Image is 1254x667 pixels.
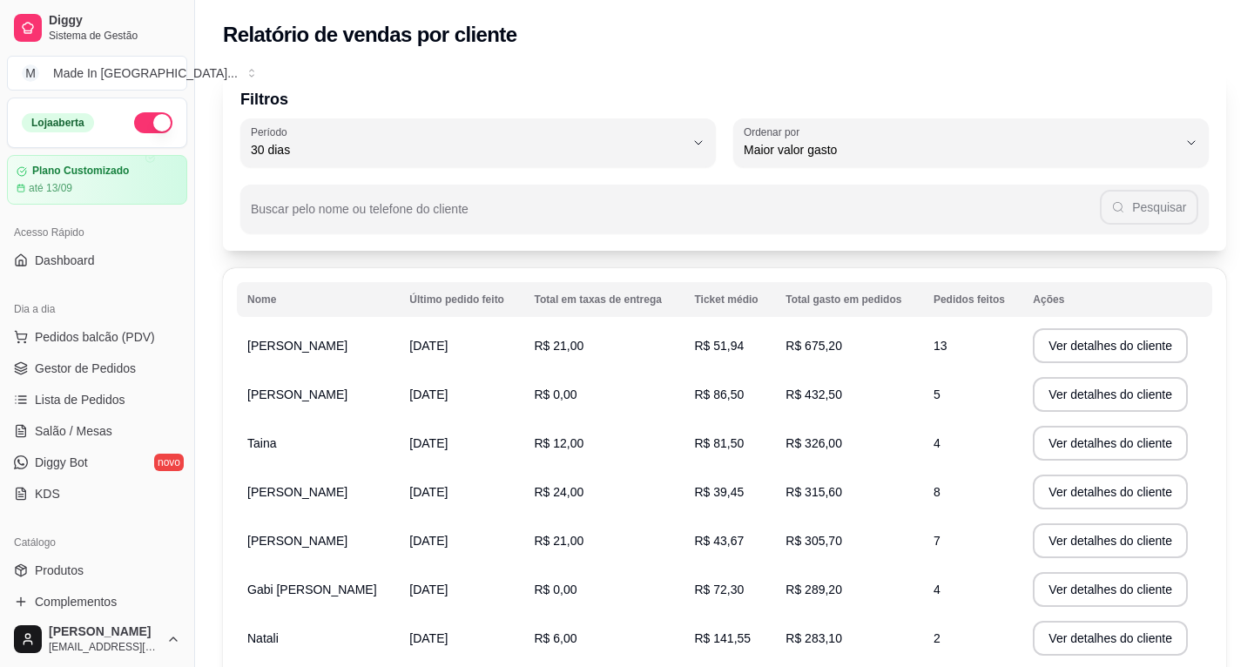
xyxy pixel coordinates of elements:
[247,436,276,450] span: Taina
[7,56,187,91] button: Select a team
[399,282,523,317] th: Último pedido feito
[35,454,88,471] span: Diggy Bot
[694,339,744,353] span: R$ 51,94
[1033,328,1188,363] button: Ver detalhes do cliente
[7,295,187,323] div: Dia a dia
[22,113,94,132] div: Loja aberta
[7,354,187,382] a: Gestor de Pedidos
[409,339,448,353] span: [DATE]
[7,556,187,584] a: Produtos
[1033,475,1188,509] button: Ver detalhes do cliente
[134,112,172,133] button: Alterar Status
[534,387,576,401] span: R$ 0,00
[684,282,775,317] th: Ticket médio
[785,339,842,353] span: R$ 675,20
[35,562,84,579] span: Produtos
[534,339,583,353] span: R$ 21,00
[29,181,72,195] article: até 13/09
[7,246,187,274] a: Dashboard
[251,207,1100,225] input: Buscar pelo nome ou telefone do cliente
[35,485,60,502] span: KDS
[7,219,187,246] div: Acesso Rápido
[49,624,159,640] span: [PERSON_NAME]
[534,631,576,645] span: R$ 6,00
[7,417,187,445] a: Salão / Mesas
[409,631,448,645] span: [DATE]
[409,534,448,548] span: [DATE]
[534,583,576,596] span: R$ 0,00
[934,631,940,645] span: 2
[22,64,39,82] span: M
[7,386,187,414] a: Lista de Pedidos
[934,583,940,596] span: 4
[247,485,347,499] span: [PERSON_NAME]
[409,485,448,499] span: [DATE]
[775,282,923,317] th: Total gasto em pedidos
[247,534,347,548] span: [PERSON_NAME]
[240,87,1209,111] p: Filtros
[923,282,1022,317] th: Pedidos feitos
[694,534,744,548] span: R$ 43,67
[7,529,187,556] div: Catálogo
[694,583,744,596] span: R$ 72,30
[1033,621,1188,656] button: Ver detalhes do cliente
[934,436,940,450] span: 4
[240,118,716,167] button: Período30 dias
[7,588,187,616] a: Complementos
[534,534,583,548] span: R$ 21,00
[694,387,744,401] span: R$ 86,50
[35,391,125,408] span: Lista de Pedidos
[744,141,1177,158] span: Maior valor gasto
[251,125,293,139] label: Período
[409,436,448,450] span: [DATE]
[694,485,744,499] span: R$ 39,45
[785,436,842,450] span: R$ 326,00
[49,29,180,43] span: Sistema de Gestão
[785,485,842,499] span: R$ 315,60
[247,339,347,353] span: [PERSON_NAME]
[744,125,806,139] label: Ordenar por
[35,252,95,269] span: Dashboard
[32,165,129,178] article: Plano Customizado
[7,618,187,660] button: [PERSON_NAME][EMAIL_ADDRESS][DOMAIN_NAME]
[7,448,187,476] a: Diggy Botnovo
[247,387,347,401] span: [PERSON_NAME]
[7,155,187,205] a: Plano Customizadoaté 13/09
[694,436,744,450] span: R$ 81,50
[7,480,187,508] a: KDS
[694,631,751,645] span: R$ 141,55
[53,64,238,82] div: Made In [GEOGRAPHIC_DATA] ...
[35,422,112,440] span: Salão / Mesas
[785,387,842,401] span: R$ 432,50
[934,339,947,353] span: 13
[785,631,842,645] span: R$ 283,10
[409,583,448,596] span: [DATE]
[247,631,279,645] span: Natali
[35,328,155,346] span: Pedidos balcão (PDV)
[7,7,187,49] a: DiggySistema de Gestão
[1033,523,1188,558] button: Ver detalhes do cliente
[35,360,136,377] span: Gestor de Pedidos
[223,21,517,49] h2: Relatório de vendas por cliente
[934,485,940,499] span: 8
[934,534,940,548] span: 7
[534,436,583,450] span: R$ 12,00
[49,13,180,29] span: Diggy
[934,387,940,401] span: 5
[1033,572,1188,607] button: Ver detalhes do cliente
[785,534,842,548] span: R$ 305,70
[35,593,117,610] span: Complementos
[1033,377,1188,412] button: Ver detalhes do cliente
[534,485,583,499] span: R$ 24,00
[733,118,1209,167] button: Ordenar porMaior valor gasto
[523,282,684,317] th: Total em taxas de entrega
[49,640,159,654] span: [EMAIL_ADDRESS][DOMAIN_NAME]
[247,583,377,596] span: Gabi [PERSON_NAME]
[1033,426,1188,461] button: Ver detalhes do cliente
[237,282,399,317] th: Nome
[251,141,684,158] span: 30 dias
[1022,282,1212,317] th: Ações
[7,323,187,351] button: Pedidos balcão (PDV)
[785,583,842,596] span: R$ 289,20
[409,387,448,401] span: [DATE]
